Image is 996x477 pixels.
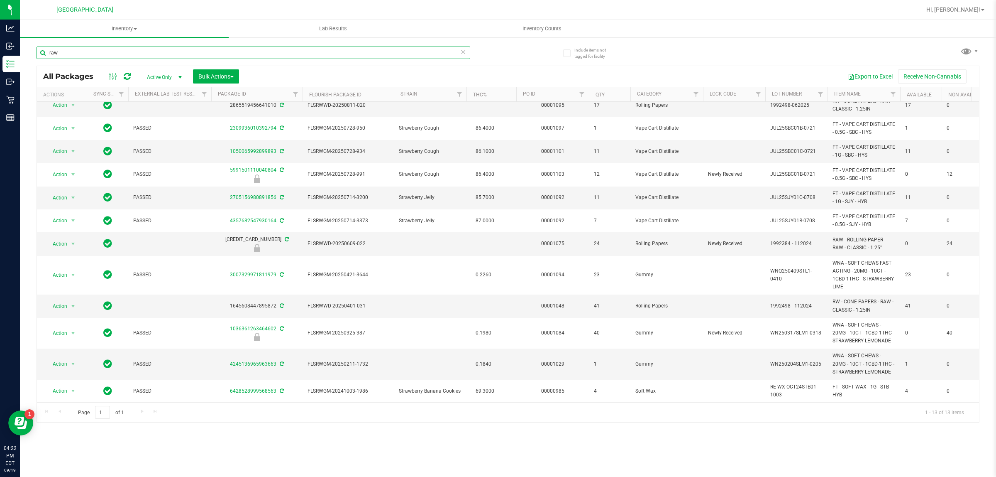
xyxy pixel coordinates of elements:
[68,300,78,312] span: select
[308,271,389,279] span: FLSRWGM-20250421-3644
[20,25,229,32] span: Inventory
[278,125,284,131] span: Sync from Compliance System
[6,60,15,68] inline-svg: Inventory
[45,192,68,204] span: Action
[541,303,564,309] a: 00001048
[918,406,971,418] span: 1 - 13 of 13 items
[308,25,358,32] span: Lab Results
[541,102,564,108] a: 00001095
[947,170,978,178] span: 12
[133,271,206,279] span: PASSED
[772,91,802,97] a: Lot Number
[308,194,389,202] span: FLSRWGM-20250714-3200
[210,101,304,109] div: 2865519456641010
[308,302,389,310] span: FLSRWWD-20250401-031
[905,170,937,178] span: 0
[541,218,564,224] a: 00001092
[43,72,102,81] span: All Packages
[594,271,625,279] span: 23
[230,361,276,367] a: 4245136965963663
[842,69,898,84] button: Export to Excel
[594,148,625,155] span: 11
[210,244,304,252] div: Newly Received
[770,101,823,109] span: 1992498-062025
[635,194,698,202] span: Vape Cart Distillate
[198,73,234,80] span: Bulk Actions
[905,240,937,248] span: 0
[832,298,895,314] span: RW - CONE PAPERS - RAW - CLASSIC - 1.25IN
[278,194,284,200] span: Sync from Compliance System
[594,170,625,178] span: 12
[45,215,68,226] span: Action
[770,124,823,132] span: JUL25SBC01B-0721
[283,236,289,242] span: Sync from Compliance System
[45,123,68,134] span: Action
[770,383,823,399] span: RE-WX-OCT24STB01-1003
[635,271,698,279] span: Gummy
[635,217,698,225] span: Vape Cart Distillate
[541,241,564,246] a: 00001075
[45,327,68,339] span: Action
[103,358,112,370] span: In Sync
[6,113,15,122] inline-svg: Reports
[594,101,625,109] span: 17
[594,329,625,337] span: 40
[947,148,978,155] span: 0
[471,327,496,339] span: 0.1980
[210,236,304,252] div: [CREDIT_CARD_NUMBER]
[947,194,978,202] span: 0
[68,215,78,226] span: select
[71,406,131,419] span: Page of 1
[460,47,466,57] span: Clear
[523,91,535,97] a: PO ID
[471,168,498,180] span: 86.4000
[278,167,284,173] span: Sync from Compliance System
[115,87,128,101] a: Filter
[210,333,304,341] div: Newly Received
[68,327,78,339] span: select
[541,388,564,394] a: 00000985
[635,240,698,248] span: Rolling Papers
[68,269,78,281] span: select
[68,238,78,250] span: select
[133,387,206,395] span: PASSED
[45,269,68,281] span: Action
[905,148,937,155] span: 11
[832,352,895,376] span: WNA - SOFT CHEWS - 20MG - 10CT - 1CBD-1THC - STRAWBERRY LEMONADE
[68,99,78,111] span: select
[230,194,276,200] a: 2705156980891856
[832,143,895,159] span: FT - VAPE CART DISTILLATE - 1G - SBC - HYS
[635,101,698,109] span: Rolling Papers
[770,302,823,310] span: 1992498 - 112024
[308,124,389,132] span: FLSRWGM-20250728-950
[278,303,284,309] span: Sync from Compliance System
[541,171,564,177] a: 00001103
[308,360,389,368] span: FLSRWGM-20250211-1732
[541,330,564,336] a: 00001084
[45,145,68,157] span: Action
[93,91,125,97] a: Sync Status
[103,145,112,157] span: In Sync
[541,148,564,154] a: 00001101
[832,259,895,291] span: WNA - SOFT CHEWS FAST ACTING - 20MG - 10CT - 1CBD-1THC - STRAWBERRY LIME
[947,217,978,225] span: 0
[708,329,760,337] span: Newly Received
[635,124,698,132] span: Vape Cart Distillate
[133,148,206,155] span: PASSED
[594,240,625,248] span: 24
[4,467,16,473] p: 09/19
[635,302,698,310] span: Rolling Papers
[308,240,389,248] span: FLSRWWD-20250609-022
[68,192,78,204] span: select
[400,91,417,97] a: Strain
[770,148,823,155] span: JUL25SBC01C-0721
[8,411,33,435] iframe: Resource center
[947,240,978,248] span: 24
[926,6,980,13] span: Hi, [PERSON_NAME]!
[770,360,823,368] span: WN250204SLM1-0205
[45,238,68,250] span: Action
[905,387,937,395] span: 4
[210,302,304,310] div: 1645608447895872
[103,168,112,180] span: In Sync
